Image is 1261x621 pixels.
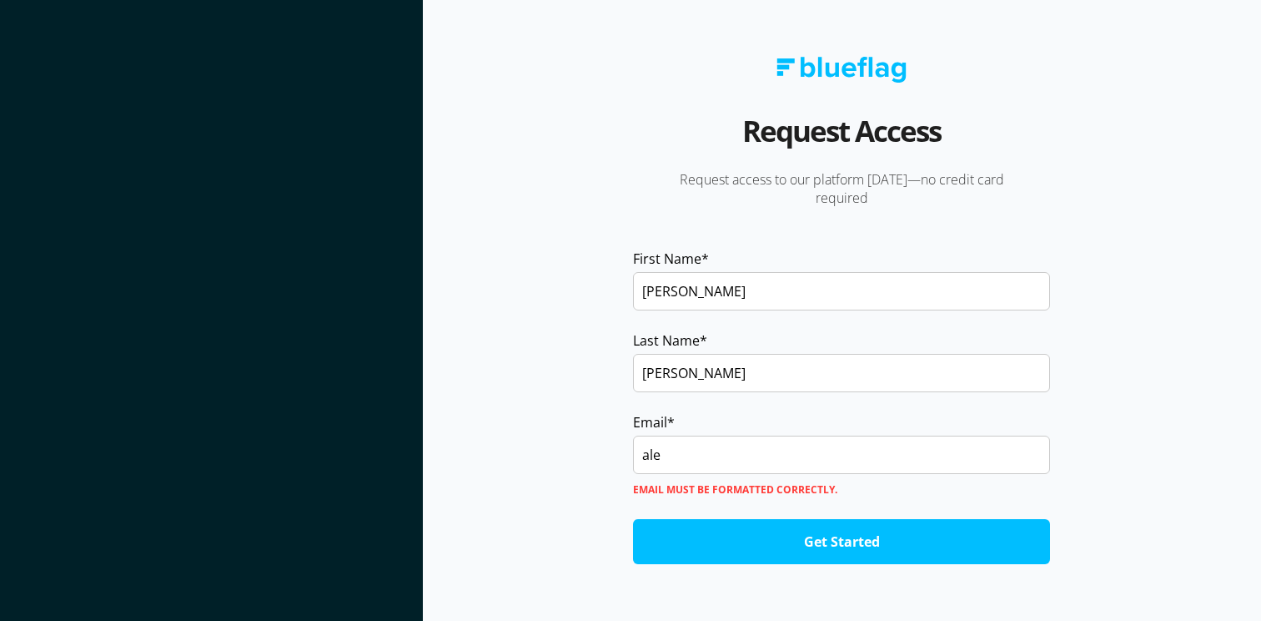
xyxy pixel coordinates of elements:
[633,412,667,432] span: Email
[633,477,1050,502] label: Email must be formatted correctly.
[633,436,1050,474] input: name@yourcompany.com.au
[633,519,1050,564] input: Get Started
[742,108,941,170] h2: Request Access
[632,170,1052,207] p: Request access to our platform [DATE]—no credit card required
[633,331,700,351] span: Last Name
[776,57,907,83] img: Blue Flag logo
[633,354,1050,392] input: Smith
[633,249,701,269] span: First Name
[633,272,1050,310] input: John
